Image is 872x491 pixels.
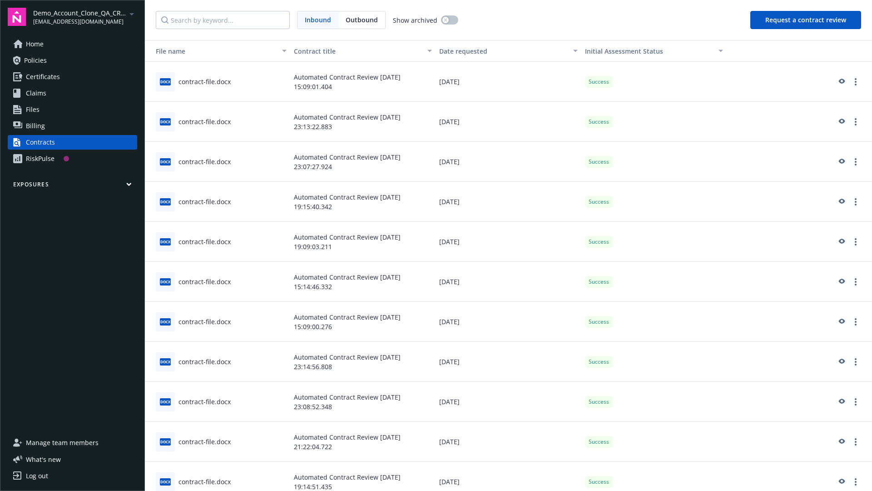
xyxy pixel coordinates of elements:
[160,358,171,365] span: docx
[436,342,581,382] div: [DATE]
[149,46,277,56] div: File name
[836,356,847,367] a: preview
[178,197,231,206] div: contract-file.docx
[178,437,231,446] div: contract-file.docx
[26,119,45,133] span: Billing
[290,422,436,462] div: Automated Contract Review [DATE] 21:22:04.722
[290,102,436,142] div: Automated Contract Review [DATE] 23:13:22.883
[436,382,581,422] div: [DATE]
[126,8,137,19] a: arrowDropDown
[836,236,847,247] a: preview
[346,15,378,25] span: Outbound
[33,8,126,18] span: Demo_Account_Clone_QA_CR_Tests_Prospect
[160,238,171,245] span: docx
[585,47,663,55] span: Initial Assessment Status
[589,358,609,366] span: Success
[393,15,437,25] span: Show archived
[160,118,171,125] span: docx
[585,46,713,56] div: Toggle SortBy
[836,196,847,207] a: preview
[850,116,861,127] a: more
[8,8,26,26] img: navigator-logo.svg
[589,118,609,126] span: Success
[160,318,171,325] span: docx
[160,478,171,485] span: docx
[836,116,847,127] a: preview
[436,222,581,262] div: [DATE]
[436,262,581,302] div: [DATE]
[160,438,171,445] span: docx
[290,262,436,302] div: Automated Contract Review [DATE] 15:14:46.332
[290,302,436,342] div: Automated Contract Review [DATE] 15:09:00.276
[589,238,609,246] span: Success
[178,357,231,366] div: contract-file.docx
[8,70,137,84] a: Certificates
[436,422,581,462] div: [DATE]
[836,396,847,407] a: preview
[8,102,137,117] a: Files
[589,198,609,206] span: Success
[436,40,581,62] button: Date requested
[850,196,861,207] a: more
[589,158,609,166] span: Success
[589,318,609,326] span: Success
[160,158,171,165] span: docx
[436,182,581,222] div: [DATE]
[178,117,231,126] div: contract-file.docx
[178,397,231,406] div: contract-file.docx
[436,142,581,182] div: [DATE]
[836,476,847,487] a: preview
[26,37,44,51] span: Home
[850,396,861,407] a: more
[836,316,847,327] a: preview
[850,76,861,87] a: more
[149,46,277,56] div: Toggle SortBy
[338,11,385,29] span: Outbound
[836,156,847,167] a: preview
[8,436,137,450] a: Manage team members
[290,342,436,382] div: Automated Contract Review [DATE] 23:14:56.808
[294,46,422,56] div: Contract title
[26,436,99,450] span: Manage team members
[290,182,436,222] div: Automated Contract Review [DATE] 19:15:40.342
[8,151,137,166] a: RiskPulse
[178,277,231,286] div: contract-file.docx
[850,476,861,487] a: more
[178,317,231,326] div: contract-file.docx
[33,18,126,26] span: [EMAIL_ADDRESS][DOMAIN_NAME]
[850,236,861,247] a: more
[750,11,861,29] button: Request a contract review
[436,302,581,342] div: [DATE]
[178,237,231,246] div: contract-file.docx
[26,135,55,150] div: Contracts
[589,278,609,286] span: Success
[160,78,171,85] span: docx
[178,77,231,86] div: contract-file.docx
[8,119,137,133] a: Billing
[439,46,567,56] div: Date requested
[26,469,48,483] div: Log out
[589,478,609,486] span: Success
[160,198,171,205] span: docx
[836,76,847,87] a: preview
[850,356,861,367] a: more
[178,157,231,166] div: contract-file.docx
[8,53,137,68] a: Policies
[290,62,436,102] div: Automated Contract Review [DATE] 15:09:01.404
[297,11,338,29] span: Inbound
[160,398,171,405] span: docx
[290,142,436,182] div: Automated Contract Review [DATE] 23:07:27.924
[33,8,137,26] button: Demo_Account_Clone_QA_CR_Tests_Prospect[EMAIL_ADDRESS][DOMAIN_NAME]arrowDropDown
[836,436,847,447] a: preview
[850,436,861,447] a: more
[589,398,609,406] span: Success
[290,40,436,62] button: Contract title
[589,438,609,446] span: Success
[178,477,231,486] div: contract-file.docx
[156,11,290,29] input: Search by keyword...
[8,135,137,150] a: Contracts
[436,62,581,102] div: [DATE]
[850,276,861,287] a: more
[26,102,40,117] span: Files
[8,455,75,464] button: What's new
